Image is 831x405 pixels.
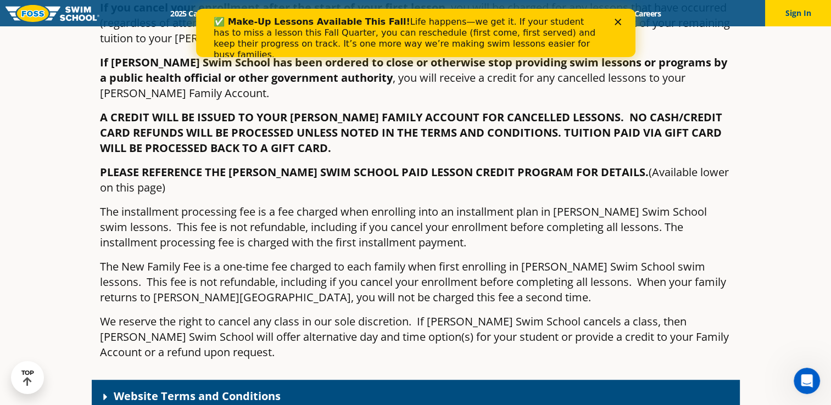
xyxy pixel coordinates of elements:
b: ✅ Make-Up Lessons Available This Fall! [18,8,214,18]
a: About [PERSON_NAME] [372,8,474,19]
a: Blog [590,8,624,19]
div: Close [419,10,430,16]
a: 2025 Calendar [161,8,230,19]
p: We reserve the right to cancel any class in our sole discretion. If [PERSON_NAME] Swim School can... [100,314,732,360]
a: Swim Like [PERSON_NAME] [474,8,590,19]
iframe: Intercom live chat [794,368,820,394]
iframe: Intercom live chat banner [196,9,635,57]
a: Swim Path® Program [276,8,372,19]
a: Schools [230,8,276,19]
a: Careers [624,8,670,19]
div: TOP [21,369,34,386]
strong: If [PERSON_NAME] Swim School has been ordered to close or otherwise stop providing swim lessons o... [100,55,727,85]
div: Life happens—we get it. If your student has to miss a lesson this Fall Quarter, you can reschedul... [18,8,404,52]
span: The installment processing fee is a fee charged when enrolling into an installment plan in [PERSO... [100,204,707,250]
img: FOSS Swim School Logo [5,5,99,22]
p: (Available lower on this page) [100,165,732,195]
strong: PLEASE REFERENCE THE [PERSON_NAME] SWIM SCHOOL PAID LESSON CREDIT PROGRAM FOR DETAILS. [100,165,649,179]
a: Website Terms and Conditions [114,389,281,403]
strong: A CREDIT WILL BE ISSUED TO YOUR [PERSON_NAME] FAMILY ACCOUNT FOR CANCELLED LESSONS. NO CASH/CREDI... [100,110,722,155]
p: The New Family Fee is a one-time fee charged to each family when first enrolling in [PERSON_NAME]... [100,259,732,305]
p: , you will receive a credit for any cancelled lessons to your [PERSON_NAME] Family Account. [100,55,732,101]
